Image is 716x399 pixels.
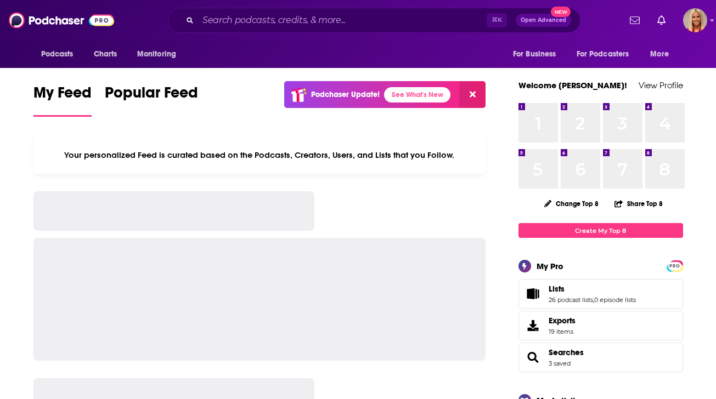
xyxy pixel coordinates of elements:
[518,279,683,309] span: Lists
[683,8,707,32] button: Show profile menu
[9,10,114,31] img: Podchaser - Follow, Share and Rate Podcasts
[522,350,544,365] a: Searches
[549,284,636,294] a: Lists
[538,197,606,210] button: Change Top 8
[683,8,707,32] span: Logged in as KymberleeBolden
[384,87,450,102] a: See What's New
[129,44,190,65] button: open menu
[518,223,683,238] a: Create My Top 8
[549,328,576,335] span: 19 items
[639,80,683,90] a: View Profile
[487,13,507,27] span: ⌘ K
[549,316,576,326] span: Exports
[683,8,707,32] img: User Profile
[518,311,683,340] a: Exports
[593,296,594,304] span: ,
[577,47,629,62] span: For Podcasters
[650,47,669,62] span: More
[105,83,198,109] span: Popular Feed
[168,8,580,33] div: Search podcasts, credits, & more...
[513,47,556,62] span: For Business
[668,261,681,270] a: PRO
[137,47,176,62] span: Monitoring
[33,83,92,117] a: My Feed
[94,47,117,62] span: Charts
[522,286,544,301] a: Lists
[549,360,571,367] a: 3 saved
[105,83,198,117] a: Popular Feed
[33,136,486,174] div: Your personalized Feed is curated based on the Podcasts, Creators, Users, and Lists that you Follow.
[87,44,124,65] a: Charts
[653,11,670,30] a: Show notifications dropdown
[642,44,683,65] button: open menu
[549,296,593,304] a: 26 podcast lists
[516,14,571,27] button: Open AdvancedNew
[594,296,636,304] a: 0 episode lists
[518,80,627,90] a: Welcome [PERSON_NAME]!
[198,12,487,29] input: Search podcasts, credits, & more...
[570,44,645,65] button: open menu
[33,83,92,109] span: My Feed
[549,284,565,294] span: Lists
[551,7,571,17] span: New
[537,261,563,271] div: My Pro
[522,318,544,333] span: Exports
[521,18,566,23] span: Open Advanced
[614,193,663,214] button: Share Top 8
[33,44,88,65] button: open menu
[41,47,74,62] span: Podcasts
[625,11,644,30] a: Show notifications dropdown
[518,343,683,372] span: Searches
[311,90,380,99] p: Podchaser Update!
[549,347,584,357] a: Searches
[505,44,570,65] button: open menu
